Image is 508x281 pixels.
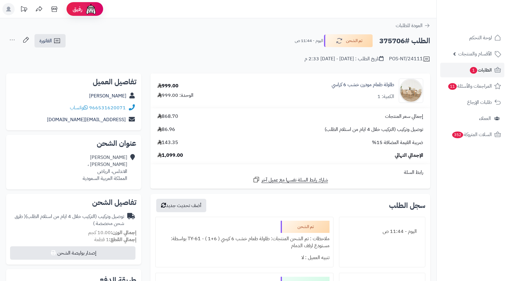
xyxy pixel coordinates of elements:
a: لوحة التحكم [440,30,504,45]
img: ai-face.png [85,3,97,15]
h2: تفاصيل الشحن [11,199,136,206]
button: أضف تحديث جديد [156,199,206,212]
a: تحديثات المنصة [16,3,31,17]
small: اليوم - 11:44 ص [295,38,323,44]
a: الطلبات1 [440,63,504,77]
div: ملاحظات : تم الشحن المنتجات: طاولة طعام خشب 6 كرسي ( 6+1 ) - TY-61 بواسطة: مستودع ارفف الدمام [159,233,330,252]
a: الفاتورة [34,34,66,47]
span: 86.96 [157,126,175,133]
span: الطلبات [469,66,492,74]
a: السلات المتروكة352 [440,127,504,142]
strong: إجمالي الوزن: [111,229,136,236]
div: توصيل وتركيب (التركيب خلال 4 ايام من استلام الطلب) [11,213,124,227]
div: [PERSON_NAME] [PERSON_NAME] ، الاندلس، الرياض المملكة العربية السعودية [83,154,127,182]
span: 143.35 [157,139,178,146]
div: تم الشحن [281,221,330,233]
div: الوحدة: 999.00 [157,92,193,99]
a: [PERSON_NAME] [89,92,126,100]
a: [EMAIL_ADDRESS][DOMAIN_NAME] [47,116,126,123]
span: 1,099.00 [157,152,183,159]
a: العودة للطلبات [396,22,430,29]
div: 999.00 [157,83,178,90]
span: 352 [452,132,463,138]
span: المراجعات والأسئلة [448,82,492,90]
span: 868.70 [157,113,178,120]
h3: سجل الطلب [389,202,425,209]
span: ( طرق شحن مخصصة ) [15,213,124,227]
div: الكمية: 1 [377,93,394,100]
span: العودة للطلبات [396,22,423,29]
small: 1 قطعة [94,236,136,243]
small: 10.00 كجم [88,229,136,236]
span: السلات المتروكة [452,130,492,139]
a: شارك رابط السلة نفسها مع عميل آخر [253,176,328,184]
a: طلبات الإرجاع [440,95,504,110]
button: إصدار بوليصة الشحن [10,246,135,260]
span: رفيق [73,5,82,13]
span: لوحة التحكم [469,33,492,42]
span: توصيل وتركيب (التركيب خلال 4 ايام من استلام الطلب) [325,126,423,133]
img: 1751797083-1-90x90.jpg [399,79,423,103]
a: العملاء [440,111,504,126]
h2: تفاصيل العميل [11,78,136,86]
span: الفاتورة [39,37,52,44]
span: الأقسام والمنتجات [458,50,492,58]
img: logo-2.png [467,5,502,17]
a: 966531620071 [89,104,126,111]
a: واتساب [70,104,88,111]
div: رابط السلة [153,169,428,176]
strong: إجمالي القطع: [109,236,136,243]
div: تنبيه العميل : لا [159,252,330,264]
h2: عنوان الشحن [11,140,136,147]
span: شارك رابط السلة نفسها مع عميل آخر [261,177,328,184]
span: 1 [470,67,477,74]
div: تاريخ الطلب : [DATE] - [DATE] 2:33 م [304,55,384,62]
div: POS-NT/24111 [389,55,430,63]
span: طلبات الإرجاع [467,98,492,107]
div: اليوم - 11:44 ص [343,226,421,237]
button: تم الشحن [324,34,373,47]
span: ضريبة القيمة المضافة 15% [372,139,423,146]
span: العملاء [479,114,491,123]
span: 11 [448,83,457,90]
a: طاولة طعام مودرن خشب 6 كراسي [332,81,394,88]
h2: الطلب #375706 [379,35,430,47]
span: إجمالي سعر المنتجات [385,113,423,120]
a: المراجعات والأسئلة11 [440,79,504,93]
span: الإجمالي النهائي [395,152,423,159]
